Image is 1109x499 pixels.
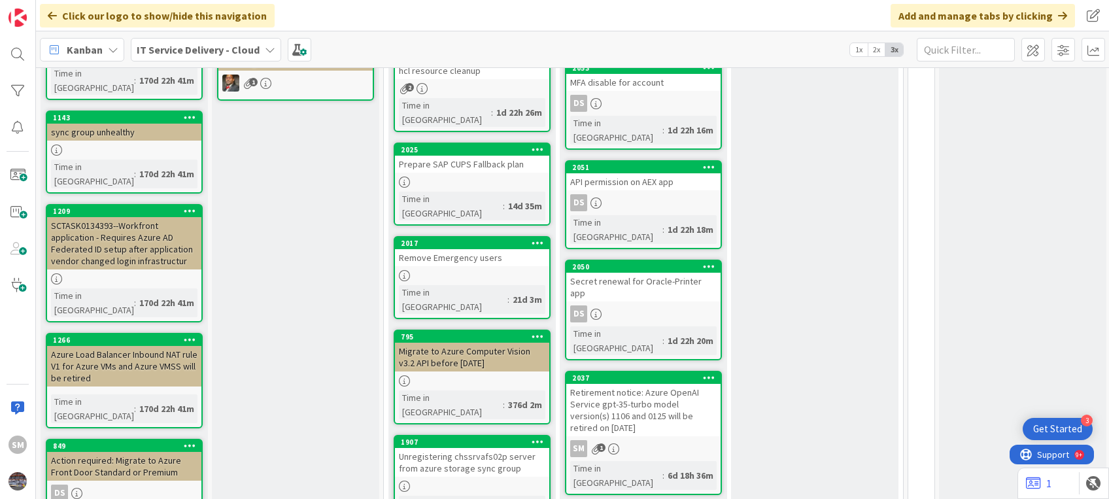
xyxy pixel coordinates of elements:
div: Action required: Migrate to Azure Front Door Standard or Premium [47,452,201,481]
div: DS [566,95,721,112]
div: 2017Remove Emergency users [395,237,549,266]
div: 1d 22h 16m [664,123,717,137]
div: SCTASK0134393--Workfront application - Requires Azure AD Federated ID setup after application ven... [47,217,201,269]
div: 2051API permission on AEX app [566,162,721,190]
span: 2 [405,83,414,92]
div: 2050Secret renewal for Oracle-Printer app [566,261,721,301]
div: Time in [GEOGRAPHIC_DATA] [570,215,662,244]
span: : [507,292,509,307]
div: Time in [GEOGRAPHIC_DATA] [570,461,662,490]
div: 2053 [572,63,721,73]
div: SM [566,440,721,457]
div: 170d 22h 41m [136,402,197,416]
div: 2053MFA disable for account [566,62,721,91]
div: 2037Retirement notice: Azure OpenAI Service gpt-35-turbo model version(s) 1106 and 0125 will be r... [566,372,721,436]
div: 1143 [47,112,201,124]
span: Support [27,2,60,18]
div: 795 [401,332,549,341]
div: Remove Emergency users [395,249,549,266]
div: Time in [GEOGRAPHIC_DATA] [399,285,507,314]
a: Flow Logs for NSGDP [217,41,374,101]
span: : [491,105,493,120]
a: 2037Retirement notice: Azure OpenAI Service gpt-35-turbo model version(s) 1106 and 0125 will be r... [565,371,722,495]
div: Get Started [1033,422,1082,436]
a: 795Migrate to Azure Computer Vision v3.2 API before [DATE]Time in [GEOGRAPHIC_DATA]:376d 2m [394,330,551,424]
span: : [134,296,136,310]
div: 2025 [401,145,549,154]
div: 1907 [395,436,549,448]
div: DS [570,95,587,112]
div: 170d 22h 41m [136,167,197,181]
div: 1209 [47,205,201,217]
div: Azure Load Balancer Inbound NAT rule V1 for Azure VMs and Azure VMSS will be retired [47,346,201,387]
div: 2051 [566,162,721,173]
div: Time in [GEOGRAPHIC_DATA] [399,390,503,419]
span: 3x [885,43,903,56]
div: Prepare SAP CUPS Fallback plan [395,156,549,173]
div: Open Get Started checklist, remaining modules: 3 [1023,418,1093,440]
a: 1143sync group unhealthyTime in [GEOGRAPHIC_DATA]:170d 22h 41m [46,111,203,194]
img: DP [222,75,239,92]
div: Unregistering chssrvafs02p server from azure storage sync group [395,448,549,477]
div: 1266 [53,336,201,345]
div: 1266 [47,334,201,346]
div: 9+ [66,5,73,16]
div: 2050 [566,261,721,273]
div: 2017 [395,237,549,249]
a: 1209SCTASK0134393--Workfront application - Requires Azure AD Federated ID setup after application... [46,204,203,322]
div: 14d 35m [505,199,545,213]
span: Kanban [67,42,103,58]
div: 21d 3m [509,292,545,307]
div: 2017 [401,239,549,248]
div: 2037 [566,372,721,384]
a: hcl resource cleanupTime in [GEOGRAPHIC_DATA]:1d 22h 26m [394,49,551,132]
span: : [662,222,664,237]
div: MFA disable for account [566,74,721,91]
div: 2050 [572,262,721,271]
div: DS [570,305,587,322]
img: Visit kanbanzone.com [9,9,27,27]
span: 2x [868,43,885,56]
div: Time in [GEOGRAPHIC_DATA] [51,288,134,317]
div: 2051 [572,163,721,172]
div: Migrate to Azure Computer Vision v3.2 API before [DATE] [395,343,549,371]
div: 849 [53,441,201,451]
span: : [134,167,136,181]
b: IT Service Delivery - Cloud [137,43,260,56]
span: : [134,402,136,416]
img: avatar [9,472,27,490]
a: 2050Secret renewal for Oracle-Printer appDSTime in [GEOGRAPHIC_DATA]:1d 22h 20m [565,260,722,360]
span: : [662,334,664,348]
div: SM [9,436,27,454]
div: DP [218,75,373,92]
div: 1d 22h 26m [493,105,545,120]
div: 1143sync group unhealthy [47,112,201,141]
div: 1266Azure Load Balancer Inbound NAT rule V1 for Azure VMs and Azure VMSS will be retired [47,334,201,387]
span: : [662,123,664,137]
div: hcl resource cleanup [395,62,549,79]
span: : [662,468,664,483]
span: 1 [249,78,258,86]
div: API permission on AEX app [566,173,721,190]
div: 2037 [572,373,721,383]
div: 376d 2m [505,398,545,412]
span: : [503,398,505,412]
div: Add and manage tabs by clicking [891,4,1075,27]
div: Time in [GEOGRAPHIC_DATA] [51,66,134,95]
span: : [503,199,505,213]
a: 2017Remove Emergency usersTime in [GEOGRAPHIC_DATA]:21d 3m [394,236,551,319]
span: : [134,73,136,88]
div: Secret renewal for Oracle-Printer app [566,273,721,301]
div: Time in [GEOGRAPHIC_DATA] [570,116,662,145]
div: 2025Prepare SAP CUPS Fallback plan [395,144,549,173]
div: 170d 22h 41m [136,296,197,310]
div: Time in [GEOGRAPHIC_DATA] [51,160,134,188]
a: 2025Prepare SAP CUPS Fallback planTime in [GEOGRAPHIC_DATA]:14d 35m [394,143,551,226]
div: Click our logo to show/hide this navigation [40,4,275,27]
div: 795 [395,331,549,343]
div: 170d 22h 41m [136,73,197,88]
div: 1209 [53,207,201,216]
div: Time in [GEOGRAPHIC_DATA] [399,98,491,127]
input: Quick Filter... [917,38,1015,61]
a: 1 [1026,475,1051,491]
